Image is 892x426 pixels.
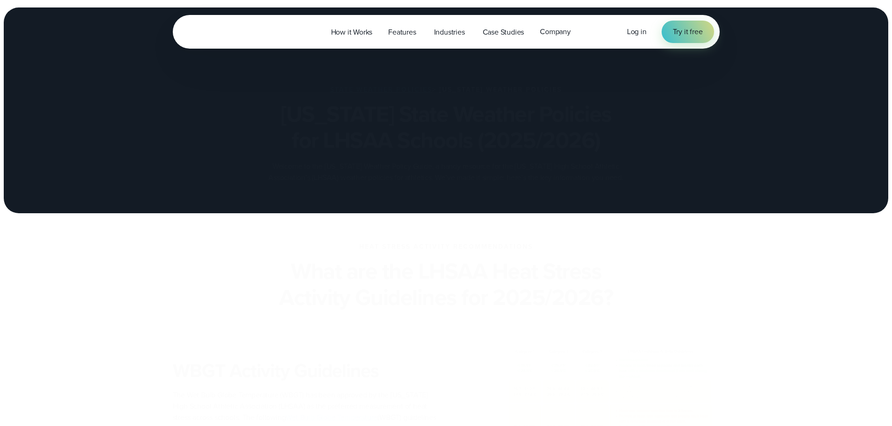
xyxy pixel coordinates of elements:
span: Features [388,27,416,38]
a: Try it free [662,21,714,43]
span: Company [540,26,571,37]
span: Try it free [673,26,703,37]
a: Case Studies [475,22,532,42]
span: Case Studies [483,27,524,38]
a: Log in [627,26,647,37]
a: How it Works [323,22,381,42]
span: How it Works [331,27,373,38]
span: Industries [434,27,465,38]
